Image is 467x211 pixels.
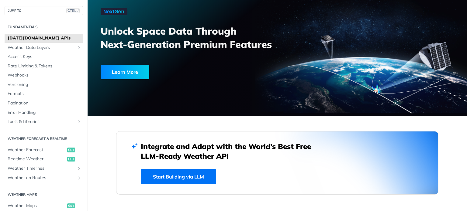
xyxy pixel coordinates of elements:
[5,89,83,98] a: Formats
[5,80,83,89] a: Versioning
[77,45,81,50] button: Show subpages for Weather Data Layers
[8,91,81,97] span: Formats
[8,72,81,78] span: Webhooks
[5,52,83,61] a: Access Keys
[8,147,66,153] span: Weather Forecast
[5,34,83,43] a: [DATE][DOMAIN_NAME] APIs
[101,65,149,79] div: Learn More
[5,173,83,182] a: Weather on RoutesShow subpages for Weather on Routes
[67,203,75,208] span: get
[67,148,75,152] span: get
[8,100,81,106] span: Pagination
[5,201,83,210] a: Weather Mapsget
[8,203,66,209] span: Weather Maps
[5,62,83,71] a: Rate Limiting & Tokens
[8,63,81,69] span: Rate Limiting & Tokens
[8,110,81,116] span: Error Handling
[141,141,320,161] h2: Integrate and Adapt with the World’s Best Free LLM-Ready Weather API
[8,45,75,51] span: Weather Data Layers
[67,157,75,162] span: get
[101,8,127,15] img: NextGen
[8,54,81,60] span: Access Keys
[5,71,83,80] a: Webhooks
[5,6,83,15] button: JUMP TOCTRL-/
[5,145,83,155] a: Weather Forecastget
[5,99,83,108] a: Pagination
[8,156,66,162] span: Realtime Weather
[8,119,75,125] span: Tools & Libraries
[8,175,75,181] span: Weather on Routes
[77,175,81,180] button: Show subpages for Weather on Routes
[77,119,81,124] button: Show subpages for Tools & Libraries
[5,136,83,141] h2: Weather Forecast & realtime
[5,108,83,117] a: Error Handling
[5,192,83,197] h2: Weather Maps
[5,117,83,126] a: Tools & LibrariesShow subpages for Tools & Libraries
[141,169,216,184] a: Start Building via LLM
[5,24,83,30] h2: Fundamentals
[8,35,81,41] span: [DATE][DOMAIN_NAME] APIs
[5,164,83,173] a: Weather TimelinesShow subpages for Weather Timelines
[8,82,81,88] span: Versioning
[101,65,247,79] a: Learn More
[5,43,83,52] a: Weather Data LayersShow subpages for Weather Data Layers
[5,155,83,164] a: Realtime Weatherget
[66,8,80,13] span: CTRL-/
[77,166,81,171] button: Show subpages for Weather Timelines
[101,24,284,51] h3: Unlock Space Data Through Next-Generation Premium Features
[8,165,75,172] span: Weather Timelines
